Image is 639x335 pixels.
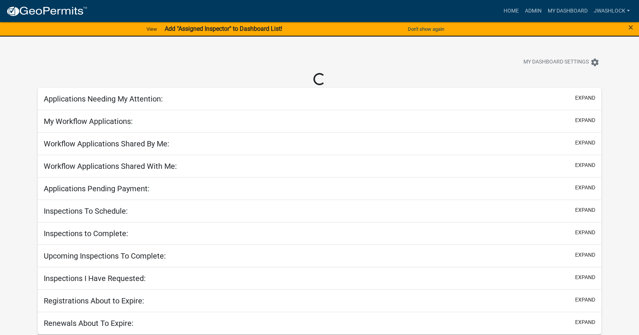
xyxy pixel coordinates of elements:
button: expand [575,229,595,237]
h5: Workflow Applications Shared With Me: [44,162,177,171]
h5: Applications Needing My Attention: [44,94,163,103]
button: expand [575,296,595,304]
h5: Workflow Applications Shared By Me: [44,139,169,148]
h5: Inspections I Have Requested: [44,274,146,283]
button: expand [575,184,595,192]
button: My Dashboard Settingssettings [517,55,606,70]
h5: Registrations About to Expire: [44,296,144,305]
h5: Upcoming Inspections To Complete: [44,251,166,260]
button: expand [575,139,595,147]
button: expand [575,94,595,102]
h5: My Workflow Applications: [44,117,133,126]
button: expand [575,161,595,169]
a: View [143,23,160,35]
span: My Dashboard Settings [523,58,589,67]
strong: Add "Assigned Inspector" to Dashboard List! [165,25,282,32]
span: × [628,22,633,33]
h5: Inspections To Schedule: [44,206,128,216]
button: expand [575,251,595,259]
button: expand [575,318,595,326]
button: expand [575,116,595,124]
button: Close [628,23,633,32]
h5: Inspections to Complete: [44,229,128,238]
a: Home [501,4,522,18]
h5: Renewals About To Expire: [44,319,134,328]
a: jwashlock [591,4,633,18]
i: settings [590,58,599,67]
button: expand [575,206,595,214]
a: Admin [522,4,545,18]
button: Don't show again [405,23,447,35]
h5: Applications Pending Payment: [44,184,149,193]
a: My Dashboard [545,4,591,18]
button: expand [575,273,595,281]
